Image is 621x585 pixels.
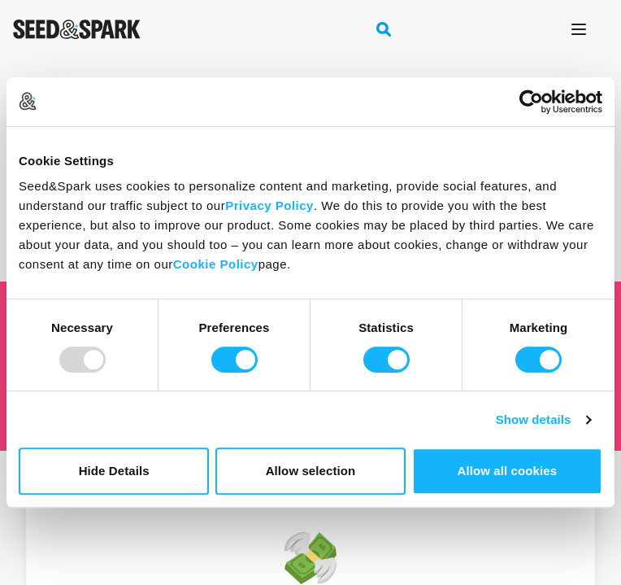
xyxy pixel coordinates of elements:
[496,410,590,430] a: Show details
[510,321,568,334] strong: Marketing
[19,447,209,495] button: Hide Details
[13,20,141,39] a: Seed&Spark Homepage
[19,92,37,110] img: logo
[284,532,337,584] img: Seed&Spark Money Raised Icon
[19,151,602,171] div: Cookie Settings
[412,447,602,495] button: Allow all cookies
[173,257,258,271] a: Cookie Policy
[225,199,314,212] a: Privacy Policy
[215,447,406,495] button: Allow selection
[460,89,602,114] a: Usercentrics Cookiebot - opens in a new window
[358,321,414,334] strong: Statistics
[199,321,270,334] strong: Preferences
[13,20,141,39] img: Seed&Spark Logo Dark Mode
[19,177,602,274] div: Seed&Spark uses cookies to personalize content and marketing, provide social features, and unders...
[51,321,113,334] strong: Necessary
